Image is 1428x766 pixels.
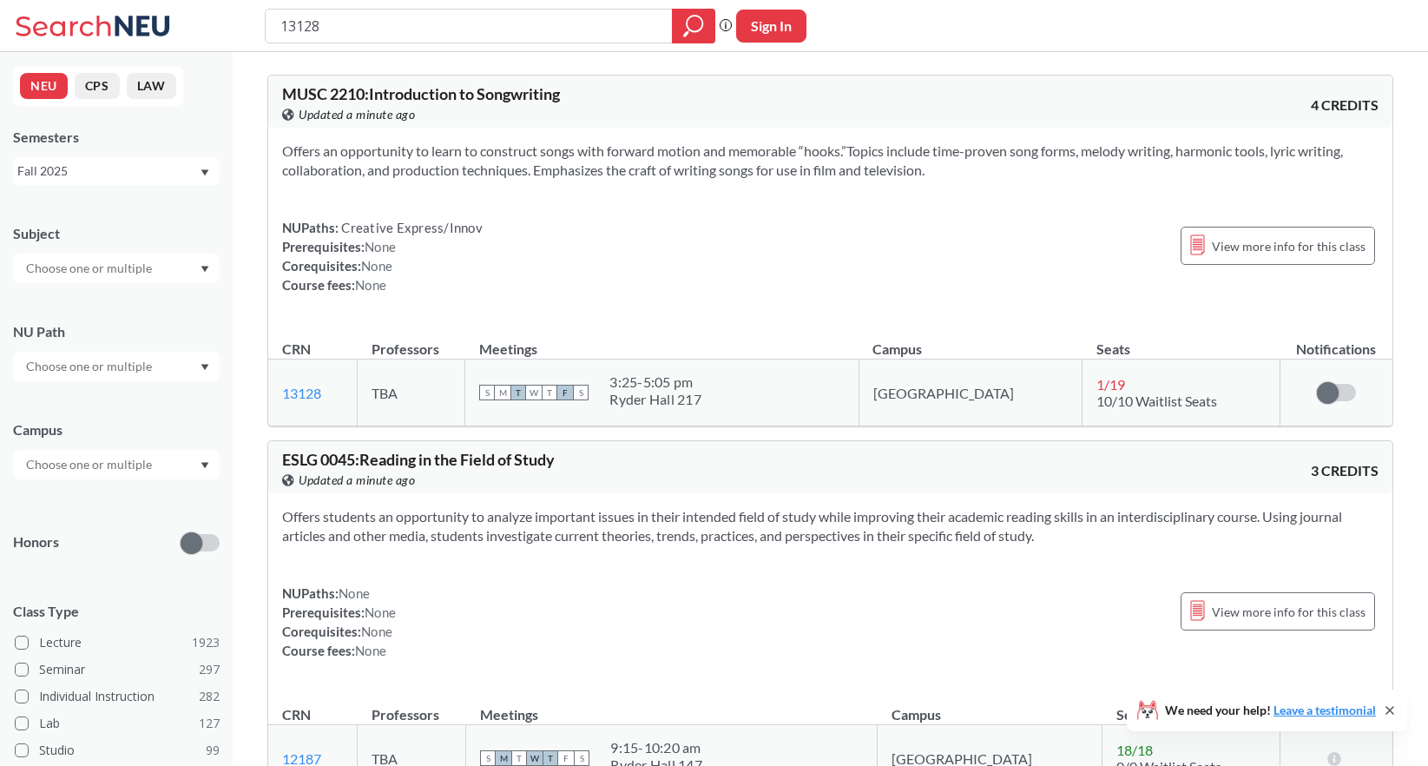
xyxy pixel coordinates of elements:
[201,169,209,176] svg: Dropdown arrow
[1096,393,1217,409] span: 10/10 Waitlist Seats
[511,750,527,766] span: T
[15,712,220,735] label: Lab
[192,633,220,652] span: 1923
[13,532,59,552] p: Honors
[282,340,311,359] div: CRN
[13,224,220,243] div: Subject
[1311,461,1379,480] span: 3 CREDITS
[199,714,220,733] span: 127
[282,584,396,660] div: NUPaths: Prerequisites: Corequisites: Course fees:
[574,750,589,766] span: S
[15,658,220,681] label: Seminar
[15,685,220,708] label: Individual Instruction
[13,450,220,479] div: Dropdown arrow
[13,254,220,283] div: Dropdown arrow
[201,266,209,273] svg: Dropdown arrow
[526,385,542,400] span: W
[17,454,163,475] input: Choose one or multiple
[282,450,555,469] span: ESLG 0045 : Reading in the Field of Study
[573,385,589,400] span: S
[201,364,209,371] svg: Dropdown arrow
[279,11,660,41] input: Class, professor, course number, "phrase"
[479,385,495,400] span: S
[15,739,220,762] label: Studio
[465,322,859,360] th: Meetings
[361,624,392,639] span: None
[127,73,176,99] button: LAW
[206,741,220,760] span: 99
[736,10,806,43] button: Sign In
[527,750,543,766] span: W
[557,385,573,400] span: F
[20,73,68,99] button: NEU
[355,277,386,293] span: None
[1273,703,1376,717] a: Leave a testimonial
[1280,688,1393,725] th: Notifications
[466,688,878,725] th: Meetings
[282,142,1379,180] section: Offers an opportunity to learn to construct songs with forward motion and memorable “hooks.”Topic...
[859,322,1083,360] th: Campus
[13,157,220,185] div: Fall 2025Dropdown arrow
[339,585,370,601] span: None
[1102,688,1280,725] th: Seats
[13,602,220,621] span: Class Type
[1165,704,1376,716] span: We need your help!
[510,385,526,400] span: T
[543,750,558,766] span: T
[282,507,1379,545] section: Offers students an opportunity to analyze important issues in their intended field of study while...
[1212,601,1365,623] span: View more info for this class
[365,239,396,254] span: None
[13,420,220,439] div: Campus
[610,739,702,756] div: 9:15 - 10:20 am
[282,705,311,724] div: CRN
[13,322,220,341] div: NU Path
[1096,376,1125,393] span: 1 / 19
[878,688,1102,725] th: Campus
[558,750,574,766] span: F
[299,105,415,124] span: Updated a minute ago
[199,687,220,706] span: 282
[358,360,465,426] td: TBA
[1116,742,1153,758] span: 18 / 18
[358,322,465,360] th: Professors
[1311,96,1379,115] span: 4 CREDITS
[355,643,386,658] span: None
[201,462,209,469] svg: Dropdown arrow
[495,385,510,400] span: M
[609,391,701,408] div: Ryder Hall 217
[17,258,163,279] input: Choose one or multiple
[299,471,415,490] span: Updated a minute ago
[1212,235,1365,257] span: View more info for this class
[683,14,704,38] svg: magnifying glass
[480,750,496,766] span: S
[859,360,1083,426] td: [GEOGRAPHIC_DATA]
[17,162,199,181] div: Fall 2025
[358,688,466,725] th: Professors
[15,631,220,654] label: Lecture
[282,385,321,401] a: 13128
[13,128,220,147] div: Semesters
[1083,322,1280,360] th: Seats
[365,604,396,620] span: None
[361,258,392,274] span: None
[339,220,483,235] span: Creative Express/Innov
[609,373,701,391] div: 3:25 - 5:05 pm
[282,218,483,294] div: NUPaths: Prerequisites: Corequisites: Course fees:
[542,385,557,400] span: T
[282,84,560,103] span: MUSC 2210 : Introduction to Songwriting
[75,73,120,99] button: CPS
[1280,322,1393,360] th: Notifications
[496,750,511,766] span: M
[17,356,163,377] input: Choose one or multiple
[13,352,220,381] div: Dropdown arrow
[672,9,715,43] div: magnifying glass
[199,660,220,679] span: 297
